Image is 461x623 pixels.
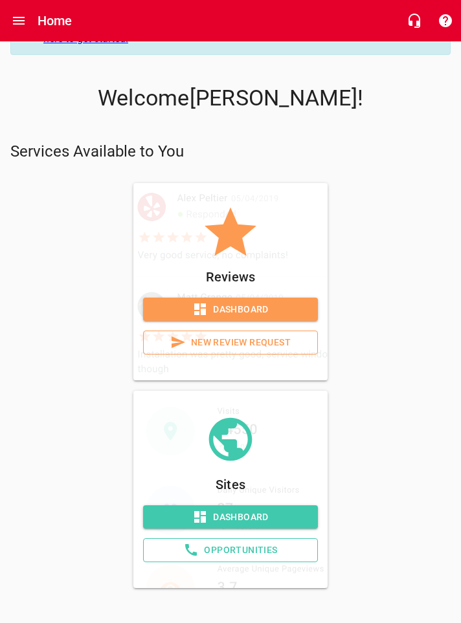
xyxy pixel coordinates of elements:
button: Open drawer [3,5,34,36]
a: Opportunities [143,538,318,562]
p: Sites [143,474,318,495]
span: New Review Request [154,334,307,351]
a: New Review Request [143,331,318,355]
button: Support Portal [430,5,461,36]
a: Dashboard [143,298,318,322]
h6: Home [38,10,73,31]
span: Dashboard [153,301,308,318]
p: Reviews [143,267,318,287]
p: Services Available to You [10,142,451,162]
span: Opportunities [154,542,307,558]
button: Live Chat [399,5,430,36]
p: Welcome [PERSON_NAME] ! [10,85,451,111]
span: Dashboard [153,509,308,525]
a: Dashboard [143,505,318,529]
